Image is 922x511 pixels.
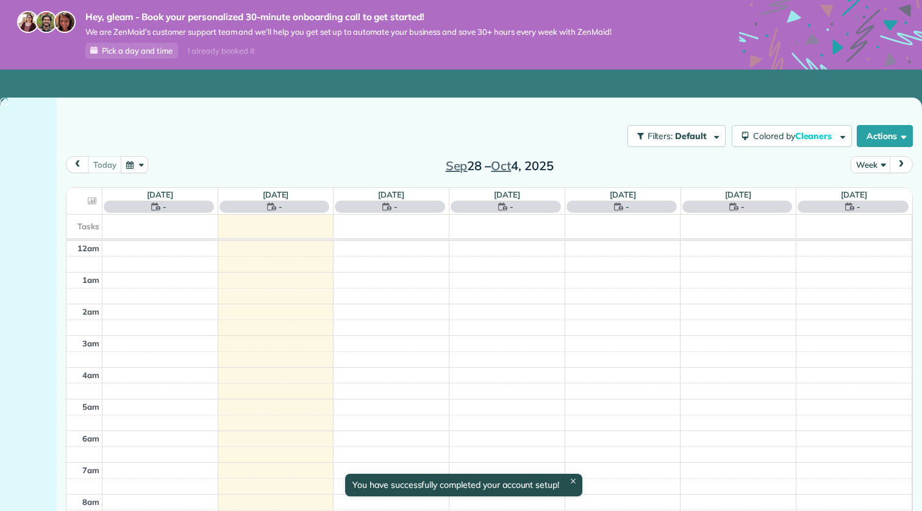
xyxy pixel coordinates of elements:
[66,156,89,173] button: prev
[263,190,289,199] a: [DATE]
[345,474,582,496] div: You have successfully completed your account setup!
[626,201,629,213] span: -
[890,156,913,173] button: next
[82,338,99,348] span: 3am
[841,190,867,199] a: [DATE]
[85,27,612,37] span: We are ZenMaid’s customer support team and we’ll help you get set up to automate your business an...
[17,11,39,33] img: maria-72a9807cf96188c08ef61303f053569d2e2a8a1cde33d635c8a3ac13582a053d.jpg
[54,11,76,33] img: michelle-19f622bdf1676172e81f8f8fba1fb50e276960ebfe0243fe18214015130c80e4.jpg
[732,125,852,147] button: Colored byCleaners
[82,434,99,443] span: 6am
[795,130,834,141] span: Cleaners
[85,43,178,59] a: Pick a day and time
[35,11,57,33] img: jorge-587dff0eeaa6aab1f244e6dc62b8924c3b6ad411094392a53c71c6c4a576187d.jpg
[82,402,99,412] span: 5am
[77,221,99,231] span: Tasks
[753,130,836,141] span: Colored by
[394,201,398,213] span: -
[725,190,751,199] a: [DATE]
[85,11,612,23] strong: Hey, gleam - Book your personalized 30-minute onboarding call to get started!
[88,156,121,173] button: today
[102,46,173,55] span: Pick a day and time
[77,243,99,253] span: 12am
[621,125,726,147] a: Filters: Default
[857,125,913,147] button: Actions
[648,130,673,141] span: Filters:
[147,190,173,199] a: [DATE]
[378,190,404,199] a: [DATE]
[180,43,262,59] div: I already booked it
[857,201,860,213] span: -
[446,158,468,173] span: Sep
[494,190,520,199] a: [DATE]
[279,201,282,213] span: -
[741,201,745,213] span: -
[82,497,99,507] span: 8am
[491,158,511,173] span: Oct
[610,190,636,199] a: [DATE]
[82,275,99,285] span: 1am
[510,201,513,213] span: -
[627,125,726,147] button: Filters: Default
[163,201,166,213] span: -
[82,370,99,380] span: 4am
[423,159,576,173] h2: 28 – 4, 2025
[82,307,99,316] span: 2am
[675,130,707,141] span: Default
[82,465,99,475] span: 7am
[851,156,890,173] button: Week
